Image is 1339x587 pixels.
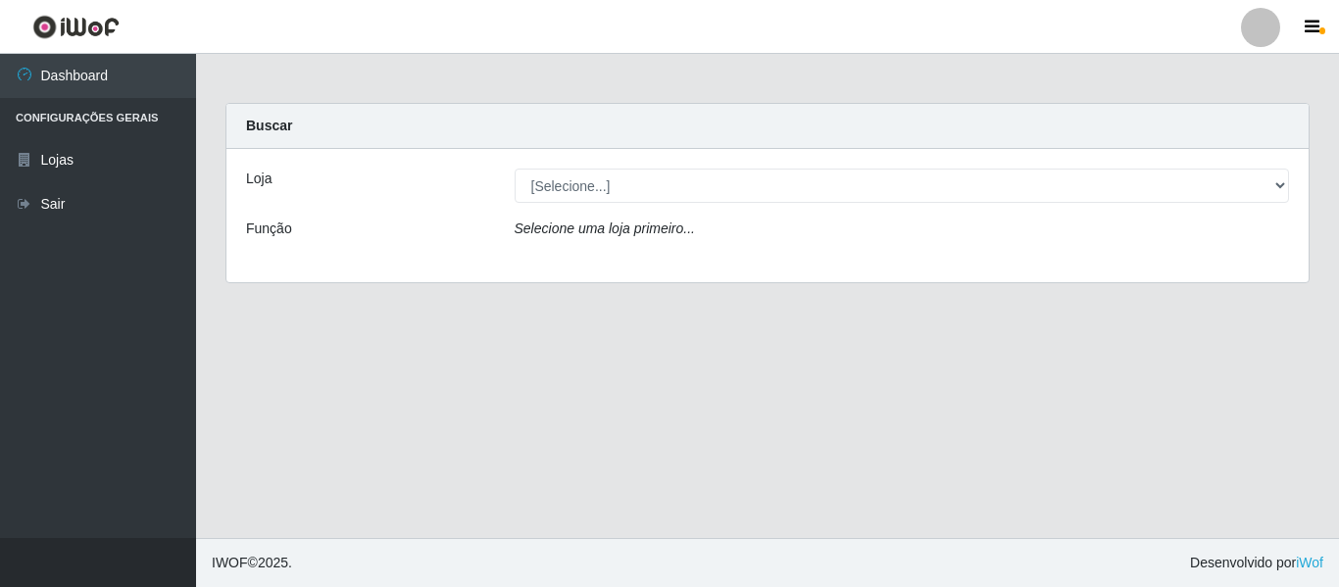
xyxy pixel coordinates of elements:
img: CoreUI Logo [32,15,120,39]
span: © 2025 . [212,553,292,573]
a: iWof [1296,555,1323,570]
span: IWOF [212,555,248,570]
label: Loja [246,169,272,189]
i: Selecione uma loja primeiro... [515,220,695,236]
label: Função [246,219,292,239]
strong: Buscar [246,118,292,133]
span: Desenvolvido por [1190,553,1323,573]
